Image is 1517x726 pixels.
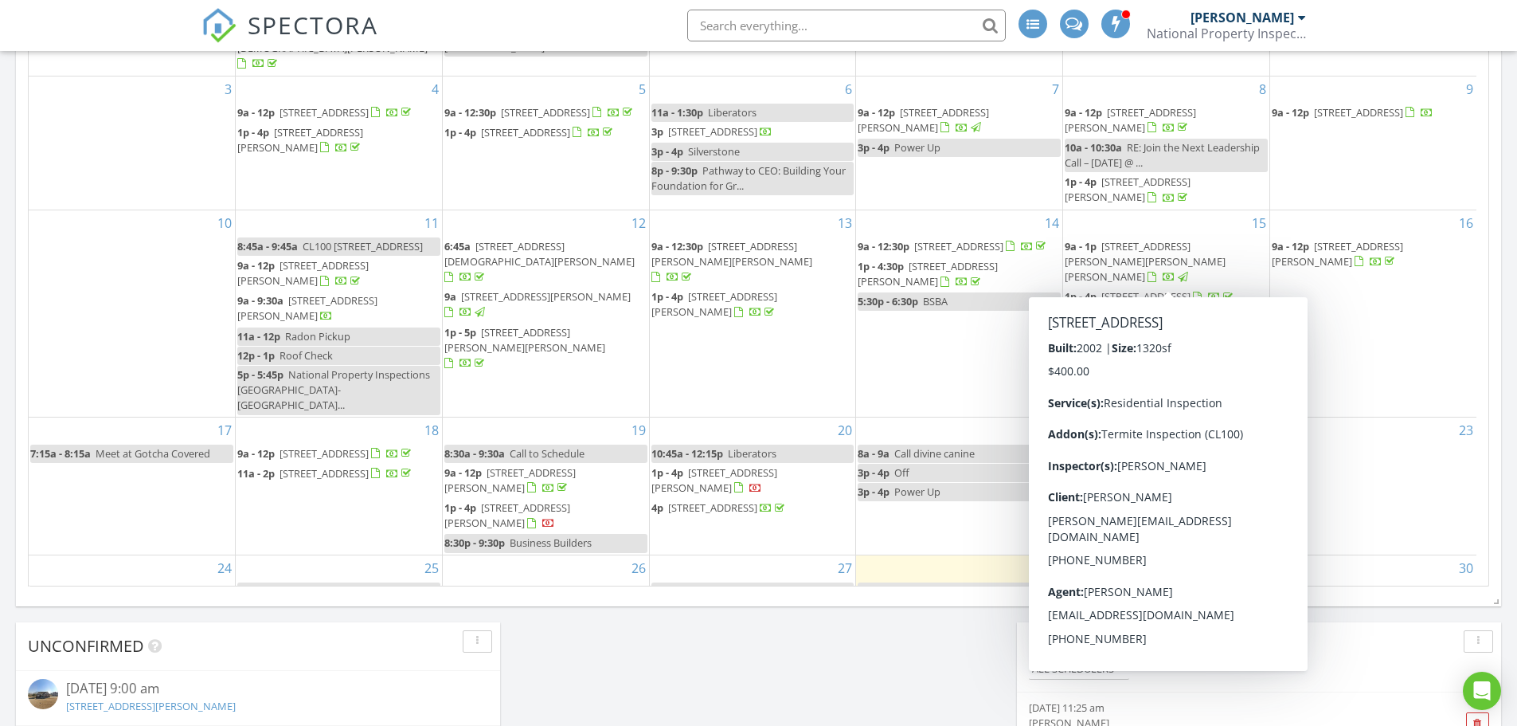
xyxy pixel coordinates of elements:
[237,105,414,120] a: 9a - 12p [STREET_ADDRESS]
[444,125,616,139] a: 1p - 4p [STREET_ADDRESS]
[651,288,854,322] a: 1p - 4p [STREET_ADDRESS][PERSON_NAME]
[442,555,649,704] td: Go to August 26, 2025
[1272,239,1403,269] span: [STREET_ADDRESS][PERSON_NAME]
[237,445,440,464] a: 9a - 12p [STREET_ADDRESS]
[1272,104,1475,123] a: 9a - 12p [STREET_ADDRESS]
[444,237,647,288] a: 6:45a [STREET_ADDRESS][DEMOGRAPHIC_DATA][PERSON_NAME]
[1065,175,1097,189] span: 1p - 4p
[237,124,440,158] a: 1p - 4p [STREET_ADDRESS][PERSON_NAME]
[444,289,456,304] span: 9a
[280,348,333,363] span: Roof Check
[237,125,363,155] span: [STREET_ADDRESS][PERSON_NAME]
[1065,175,1191,204] span: [STREET_ADDRESS][PERSON_NAME]
[237,239,298,253] span: 8:45a - 9:45a
[1042,210,1062,236] a: Go to August 14, 2025
[236,417,443,555] td: Go to August 18, 2025
[30,446,91,461] span: 7:15a - 8:15a
[858,259,904,273] span: 1p - 4:30p
[96,446,210,461] span: Meet at Gotcha Covered
[1063,210,1270,417] td: Go to August 15, 2025
[66,679,450,699] div: [DATE] 9:00 am
[1256,77,1269,102] a: Go to August 8, 2025
[444,288,647,322] a: 9a [STREET_ADDRESS][PERSON_NAME]
[858,105,989,135] span: [STREET_ADDRESS][PERSON_NAME]
[858,104,1061,138] a: 9a - 12p [STREET_ADDRESS][PERSON_NAME]
[651,289,683,304] span: 1p - 4p
[858,259,998,288] span: [STREET_ADDRESS][PERSON_NAME]
[280,446,369,461] span: [STREET_ADDRESS]
[651,237,854,288] a: 9a - 12:30p [STREET_ADDRESS][PERSON_NAME][PERSON_NAME]
[237,105,275,120] span: 9a - 12p
[1065,105,1196,135] span: [STREET_ADDRESS][PERSON_NAME]
[28,679,58,709] img: streetview
[29,76,236,210] td: Go to August 3, 2025
[858,259,998,288] a: 1p - 4:30p [STREET_ADDRESS][PERSON_NAME]
[237,292,440,326] a: 9a - 9:30a [STREET_ADDRESS][PERSON_NAME]
[1029,659,1129,681] button: All schedulers
[687,10,1006,41] input: Search everything...
[651,289,777,319] span: [STREET_ADDRESS][PERSON_NAME]
[1272,239,1403,269] a: 9a - 12p [STREET_ADDRESS][PERSON_NAME]
[237,293,377,323] span: [STREET_ADDRESS][PERSON_NAME]
[237,125,363,155] a: 1p - 4p [STREET_ADDRESS][PERSON_NAME]
[1269,210,1476,417] td: Go to August 16, 2025
[28,679,488,717] a: [DATE] 9:00 am [STREET_ADDRESS][PERSON_NAME]
[1065,140,1260,170] span: RE: Join the Next Leadership Call – [DATE] @ ...
[858,105,895,120] span: 9a - 12p
[1147,26,1306,41] div: National Property Inspections Greenville-Spartanburg
[237,466,414,481] a: 11a - 2p [STREET_ADDRESS]
[66,699,236,713] a: [STREET_ADDRESS][PERSON_NAME]
[444,124,647,143] a: 1p - 4p [STREET_ADDRESS]
[1191,10,1294,26] div: [PERSON_NAME]
[444,105,496,120] span: 9a - 12:30p
[856,417,1063,555] td: Go to August 21, 2025
[651,499,854,518] a: 4p [STREET_ADDRESS]
[651,123,854,142] a: 3p [STREET_ADDRESS]
[444,584,482,598] span: 9a - 12p
[444,500,570,530] a: 1p - 4p [STREET_ADDRESS][PERSON_NAME]
[1107,584,1196,598] span: [STREET_ADDRESS]
[1314,105,1403,120] span: [STREET_ADDRESS]
[444,289,631,319] a: 9a [STREET_ADDRESS][PERSON_NAME]
[237,293,377,323] a: 9a - 9:30a [STREET_ADDRESS][PERSON_NAME]
[444,584,576,614] a: 9a - 12p [STREET_ADDRESS][PERSON_NAME]
[285,329,350,343] span: Radon Pickup
[237,125,269,139] span: 1p - 4p
[858,446,889,461] span: 8a - 9a
[1065,446,1097,461] span: 9a - 3p
[299,584,315,598] span: Off
[444,500,570,530] span: [STREET_ADDRESS][PERSON_NAME]
[29,555,236,704] td: Go to August 24, 2025
[1272,237,1475,272] a: 9a - 12p [STREET_ADDRESS][PERSON_NAME]
[649,76,856,210] td: Go to August 6, 2025
[694,584,709,598] span: Off
[201,8,237,43] img: The Best Home Inspection Software - Spectora
[442,417,649,555] td: Go to August 19, 2025
[651,124,663,139] span: 3p
[651,464,854,498] a: 1p - 4p [STREET_ADDRESS][PERSON_NAME]
[1065,239,1226,284] span: [STREET_ADDRESS][PERSON_NAME][PERSON_NAME][PERSON_NAME]
[237,466,275,481] span: 11a - 2p
[1101,446,1191,461] span: [STREET_ADDRESS]
[651,239,812,284] a: 9a - 12:30p [STREET_ADDRESS][PERSON_NAME][PERSON_NAME]
[894,446,975,461] span: Call divine canine
[1269,555,1476,704] td: Go to August 30, 2025
[835,555,855,581] a: Go to August 27, 2025
[894,140,940,155] span: Power Up
[444,325,605,370] a: 1p - 5p [STREET_ADDRESS][PERSON_NAME][PERSON_NAME]
[628,555,649,581] a: Go to August 26, 2025
[651,465,777,495] span: [STREET_ADDRESS][PERSON_NAME]
[708,105,757,120] span: Liberators
[651,500,788,515] a: 4p [STREET_ADDRESS]
[1065,239,1226,284] a: 9a - 1p [STREET_ADDRESS][PERSON_NAME][PERSON_NAME][PERSON_NAME]
[510,536,592,550] span: Business Builders
[688,144,740,159] span: Silverstone
[237,329,280,343] span: 11a - 12p
[1042,418,1062,443] a: Go to August 21, 2025
[1065,445,1268,464] a: 9a - 3p [STREET_ADDRESS]
[649,417,856,555] td: Go to August 20, 2025
[835,210,855,236] a: Go to August 13, 2025
[858,485,889,499] span: 3p - 4p
[856,76,1063,210] td: Go to August 7, 2025
[1063,555,1270,704] td: Go to August 29, 2025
